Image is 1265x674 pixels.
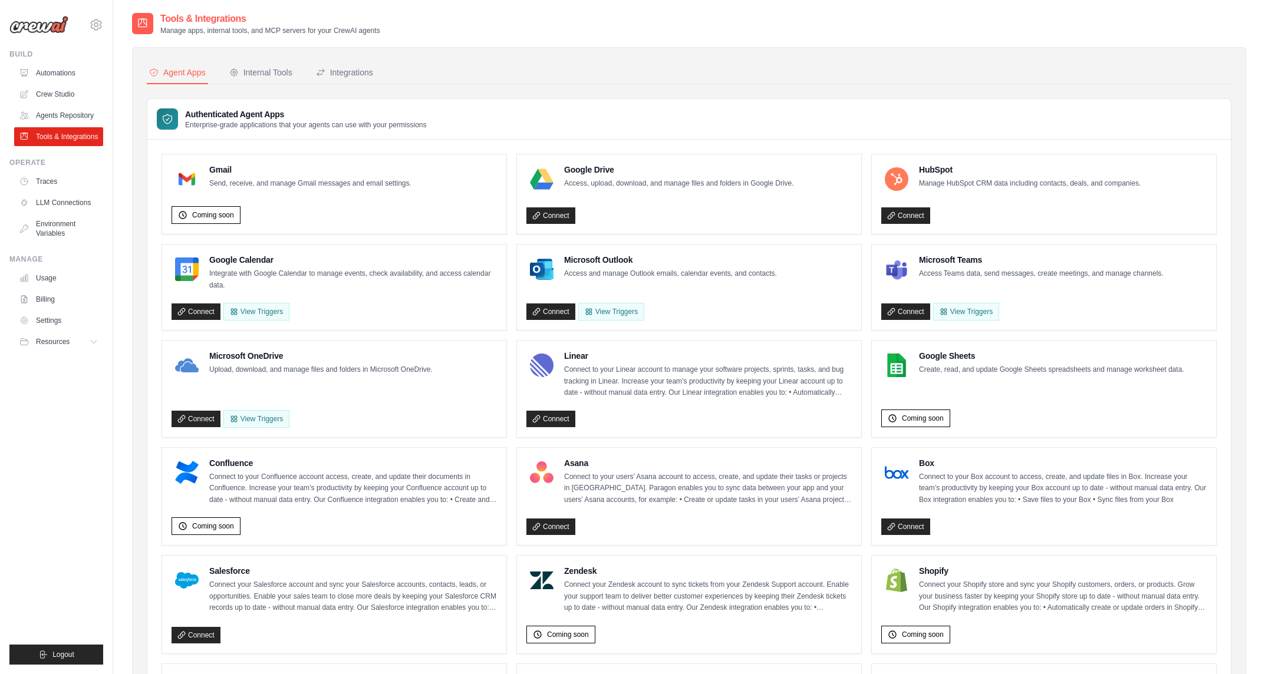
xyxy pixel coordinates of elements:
[9,49,103,59] div: Build
[209,457,497,469] h4: Confluence
[885,257,908,281] img: Microsoft Teams Logo
[530,167,554,191] img: Google Drive Logo
[547,630,589,639] span: Coming soon
[147,62,208,84] button: Agent Apps
[14,290,103,309] a: Billing
[9,158,103,167] div: Operate
[14,269,103,288] a: Usage
[526,207,575,224] a: Connect
[530,353,554,377] img: Linear Logo
[919,457,1207,469] h4: Box
[149,67,206,78] div: Agent Apps
[564,565,852,577] h4: Zendesk
[9,255,103,264] div: Manage
[172,303,220,320] a: Connect
[9,16,68,34] img: Logo
[227,62,295,84] button: Internal Tools
[314,62,375,84] button: Integrations
[530,461,554,484] img: Asana Logo
[564,457,852,469] h4: Asana
[209,254,497,266] h4: Google Calendar
[223,410,289,428] : View Triggers
[564,364,852,399] p: Connect to your Linear account to manage your software projects, sprints, tasks, and bug tracking...
[14,311,103,330] a: Settings
[209,565,497,577] h4: Salesforce
[564,178,794,190] p: Access, upload, download, and manage files and folders in Google Drive.
[564,350,852,362] h4: Linear
[885,167,908,191] img: HubSpot Logo
[530,257,554,281] img: Microsoft Outlook Logo
[209,268,497,291] p: Integrate with Google Calendar to manage events, check availability, and access calendar data.
[192,521,234,531] span: Coming soon
[229,67,292,78] div: Internal Tools
[185,120,427,130] p: Enterprise-grade applications that your agents can use with your permissions
[14,127,103,146] a: Tools & Integrations
[209,164,411,176] h4: Gmail
[14,193,103,212] a: LLM Connections
[52,650,74,659] span: Logout
[175,353,199,377] img: Microsoft OneDrive Logo
[919,268,1164,280] p: Access Teams data, send messages, create meetings, and manage channels.
[564,579,852,614] p: Connect your Zendesk account to sync tickets from your Zendesk Support account. Enable your suppo...
[919,565,1207,577] h4: Shopify
[919,579,1207,614] p: Connect your Shopify store and sync your Shopify customers, orders, or products. Grow your busine...
[881,518,930,535] a: Connect
[192,210,234,220] span: Coming soon
[919,364,1184,376] p: Create, read, and update Google Sheets spreadsheets and manage worksheet data.
[14,85,103,104] a: Crew Studio
[172,627,220,643] a: Connect
[209,350,433,362] h4: Microsoft OneDrive
[885,353,908,377] img: Google Sheets Logo
[172,411,220,427] a: Connect
[185,108,427,120] h3: Authenticated Agent Apps
[881,207,930,224] a: Connect
[919,178,1141,190] p: Manage HubSpot CRM data including contacts, deals, and companies.
[14,332,103,351] button: Resources
[175,167,199,191] img: Gmail Logo
[885,461,908,484] img: Box Logo
[564,471,852,506] p: Connect to your users’ Asana account to access, create, and update their tasks or projects in [GE...
[919,254,1164,266] h4: Microsoft Teams
[160,12,380,26] h2: Tools & Integrations
[14,64,103,82] a: Automations
[14,214,103,243] a: Environment Variables
[526,303,575,320] a: Connect
[881,303,930,320] a: Connect
[14,106,103,125] a: Agents Repository
[175,461,199,484] img: Confluence Logo
[564,254,777,266] h4: Microsoft Outlook
[175,569,199,592] img: Salesforce Logo
[209,471,497,506] p: Connect to your Confluence account access, create, and update their documents in Confluence. Incr...
[9,645,103,665] button: Logout
[902,414,944,423] span: Coming soon
[209,364,433,376] p: Upload, download, and manage files and folders in Microsoft OneDrive.
[316,67,373,78] div: Integrations
[175,257,199,281] img: Google Calendar Logo
[933,303,999,321] : View Triggers
[160,26,380,35] p: Manage apps, internal tools, and MCP servers for your CrewAI agents
[526,518,575,535] a: Connect
[564,164,794,176] h4: Google Drive
[919,164,1141,176] h4: HubSpot
[885,569,908,592] img: Shopify Logo
[919,471,1207,506] p: Connect to your Box account to access, create, and update files in Box. Increase your team’s prod...
[919,350,1184,362] h4: Google Sheets
[578,303,644,321] : View Triggers
[36,337,70,346] span: Resources
[223,303,289,321] button: View Triggers
[564,268,777,280] p: Access and manage Outlook emails, calendar events, and contacts.
[526,411,575,427] a: Connect
[530,569,554,592] img: Zendesk Logo
[14,172,103,191] a: Traces
[209,579,497,614] p: Connect your Salesforce account and sync your Salesforce accounts, contacts, leads, or opportunit...
[902,630,944,639] span: Coming soon
[209,178,411,190] p: Send, receive, and manage Gmail messages and email settings.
